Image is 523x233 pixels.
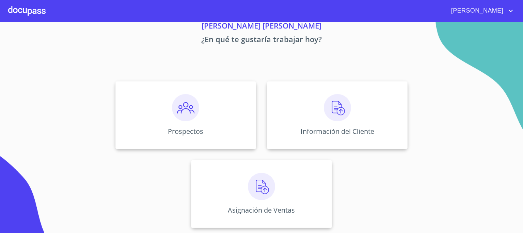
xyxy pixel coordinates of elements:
p: Información del Cliente [301,127,374,136]
p: Prospectos [168,127,203,136]
img: carga.png [324,94,351,121]
img: prospectos.png [172,94,199,121]
button: account of current user [446,5,515,16]
p: Asignación de Ventas [228,205,295,215]
p: ¿En qué te gustaría trabajar hoy? [52,34,471,47]
img: carga.png [248,173,275,200]
p: [PERSON_NAME] [PERSON_NAME] [52,20,471,34]
span: [PERSON_NAME] [446,5,507,16]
